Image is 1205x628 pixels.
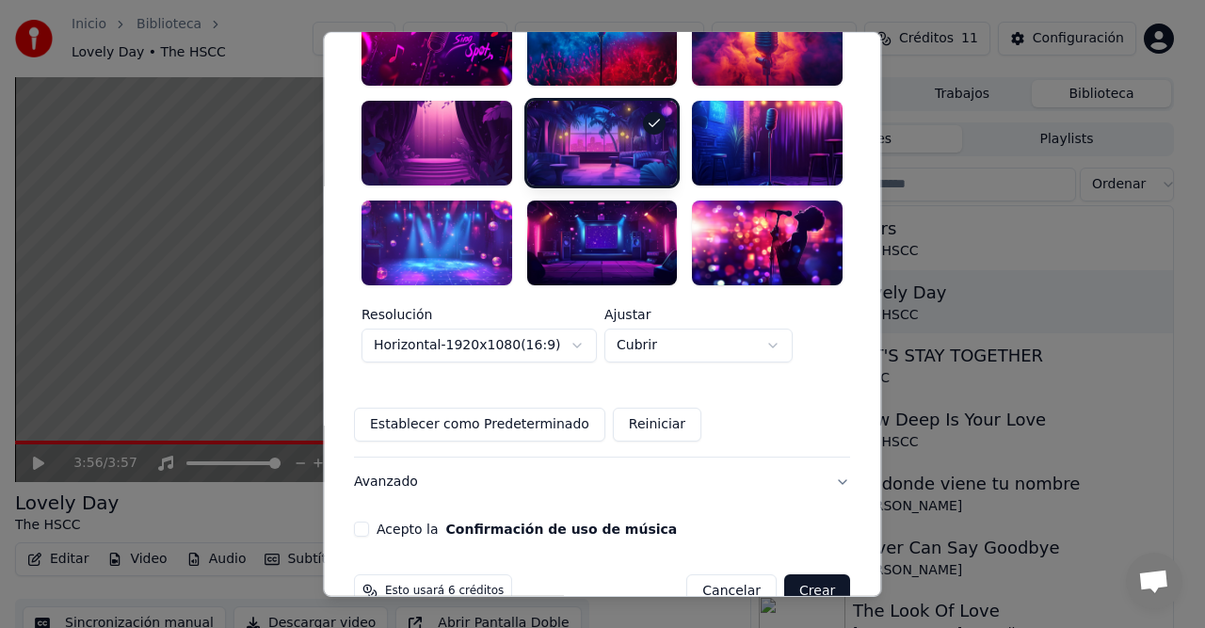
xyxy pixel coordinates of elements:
button: Establecer como Predeterminado [354,408,605,442]
span: Esto usará 6 créditos [385,584,504,599]
button: Reiniciar [613,408,701,442]
label: Resolución [361,308,597,321]
label: Ajustar [604,308,793,321]
label: Acepto la [377,523,677,536]
button: Avanzado [354,458,850,507]
button: Crear [784,574,850,608]
button: Acepto la [446,523,678,536]
button: Cancelar [687,574,778,608]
